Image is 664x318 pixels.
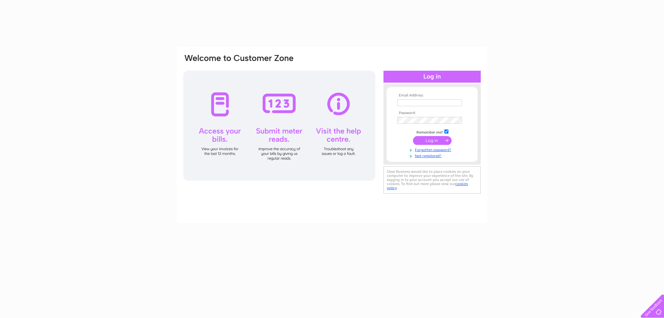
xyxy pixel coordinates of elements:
input: Submit [413,136,452,145]
th: Password: [396,111,469,115]
a: Forgotten password? [397,146,469,152]
th: Email Address: [396,93,469,98]
a: cookies policy [387,182,468,190]
a: Not registered? [397,152,469,158]
div: Clear Business would like to place cookies on your computer to improve your experience of the sit... [383,166,481,194]
td: Remember me? [396,129,469,135]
